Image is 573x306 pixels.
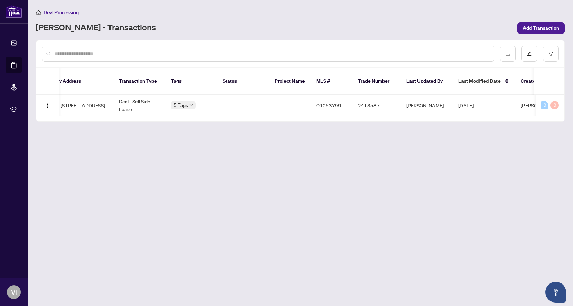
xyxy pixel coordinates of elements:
th: Project Name [269,68,311,95]
a: [PERSON_NAME] - Transactions [36,22,156,34]
td: - [269,95,311,116]
button: Logo [42,100,53,111]
img: logo [6,5,22,18]
span: 5 Tags [174,101,188,109]
span: download [505,51,510,56]
span: [DATE] [458,102,474,108]
td: - [217,95,269,116]
img: Logo [45,103,50,109]
th: Created By [515,68,557,95]
span: VI [11,287,17,297]
th: Tags [165,68,217,95]
th: Status [217,68,269,95]
span: Last Modified Date [458,77,501,85]
button: Add Transaction [517,22,565,34]
span: [PERSON_NAME] [521,102,558,108]
button: filter [543,46,559,62]
button: Open asap [545,282,566,303]
span: filter [548,51,553,56]
button: edit [521,46,537,62]
span: edit [527,51,532,56]
th: Property Address [37,68,113,95]
td: 2413587 [352,95,401,116]
th: Last Modified Date [453,68,515,95]
span: home [36,10,41,15]
span: Deal Processing [44,9,79,16]
span: down [189,103,193,107]
th: Trade Number [352,68,401,95]
div: 0 [550,101,559,109]
span: Add Transaction [523,22,559,34]
td: Deal - Sell Side Lease [113,95,165,116]
button: download [500,46,516,62]
div: 0 [541,101,548,109]
th: Transaction Type [113,68,165,95]
th: MLS # [311,68,352,95]
td: [PERSON_NAME] [401,95,453,116]
th: Last Updated By [401,68,453,95]
span: C9053799 [316,102,341,108]
span: [STREET_ADDRESS] [61,101,105,109]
